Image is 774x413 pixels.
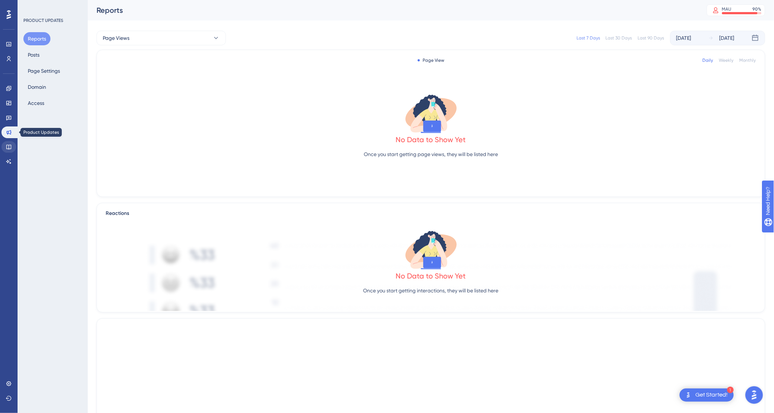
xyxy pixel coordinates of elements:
div: [DATE] [720,34,735,42]
div: 90 % [753,6,762,12]
div: No Data to Show Yet [396,134,466,145]
button: Page Views [97,31,226,45]
div: [DATE] [676,34,691,42]
div: Last 7 Days [577,35,600,41]
div: Weekly [719,57,734,63]
span: Page Views [103,34,129,42]
button: Page Settings [23,64,64,77]
div: PRODUCT UPDATES [23,18,63,23]
div: Last 90 Days [638,35,664,41]
div: 1 [727,387,734,393]
button: Domain [23,80,50,94]
div: No Data to Show Yet [396,271,466,281]
div: Daily [703,57,713,63]
button: Reports [23,32,50,45]
div: Reactions [106,209,756,218]
img: launcher-image-alternative-text [684,391,693,399]
div: Last 30 Days [606,35,632,41]
div: Open Get Started! checklist, remaining modules: 1 [680,389,734,402]
div: Get Started! [696,391,728,399]
iframe: UserGuiding AI Assistant Launcher [743,384,765,406]
span: Need Help? [17,2,46,11]
button: Access [23,96,49,110]
p: Once you start getting interactions, they will be listed here [363,286,499,295]
div: MAU [722,6,732,12]
div: Page View [418,57,444,63]
button: Posts [23,48,44,61]
div: Reports [97,5,688,15]
div: Monthly [740,57,756,63]
p: Once you start getting page views, they will be listed here [364,150,498,159]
